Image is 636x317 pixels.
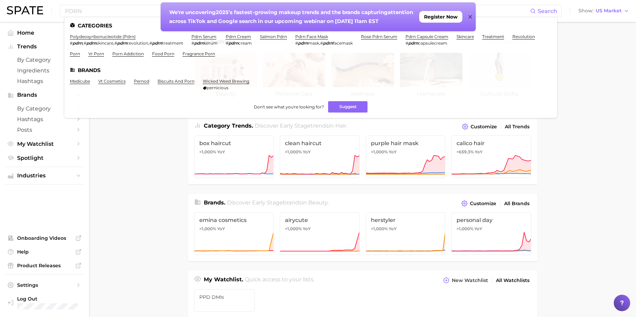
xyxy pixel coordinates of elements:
[578,9,594,13] span: Show
[504,201,529,207] span: All Brands
[238,40,252,46] span: cream
[303,226,311,232] span: YoY
[371,217,440,223] span: herstyler
[5,55,84,65] a: by Category
[70,51,80,56] a: porn
[17,78,72,84] span: Hashtags
[596,9,622,13] span: US Market
[194,136,274,178] a: box haircut>1,000% YoY
[226,40,228,46] span: #
[406,40,408,46] span: #
[285,140,354,146] span: clean haircut
[17,44,72,50] span: Trends
[5,260,84,271] a: Product Releases
[70,40,73,46] span: #
[285,149,302,154] span: >1,000%
[17,127,72,133] span: Posts
[70,40,183,46] div: , , ,
[471,124,497,130] span: Customize
[280,136,360,178] a: clean haircut>1,000% YoY
[112,51,144,56] a: porn addiction
[158,79,195,84] a: biscuits and porn
[17,155,72,161] span: Spotlight
[88,51,104,56] a: vr porn
[17,105,72,112] span: by Category
[494,276,531,285] a: All Watchlists
[228,40,238,46] em: pdrn
[335,122,346,129] span: hair
[86,40,96,46] em: pdrn
[204,40,217,46] span: serum
[207,85,228,90] span: pernicious
[64,5,530,17] input: Search here for a brand, industry, or ingredient
[366,212,446,255] a: herstyler>1,000% YoY
[217,149,225,155] span: YoY
[199,149,216,154] span: >1,000%
[191,40,194,46] span: #
[303,149,311,155] span: YoY
[280,212,360,255] a: airycute>1,000% YoY
[285,217,354,223] span: airycute
[295,34,328,39] a: pdrn face mask
[70,23,552,28] li: Categories
[149,40,152,46] span: #
[389,226,397,232] span: YoY
[308,40,319,46] span: mask
[96,40,113,46] span: skincare
[70,67,552,73] li: Brands
[254,104,324,109] span: Don't see what you're looking for?
[5,294,84,312] a: Log out. Currently logged in with e-mail jverbitsky@skinceuticals.com.
[245,275,314,285] h2: Quick access to your lists.
[452,278,488,283] span: New Watchlist
[5,171,84,181] button: Industries
[73,40,83,46] em: pdrn
[17,67,72,74] span: Ingredients
[5,90,84,100] button: Brands
[204,122,253,129] span: Category Trends .
[114,40,117,46] span: #
[371,226,388,231] span: >1,000%
[117,40,127,46] em: pdrn
[194,212,274,255] a: emina cosmetics>1,000% YoY
[226,34,251,39] a: pdrn cream
[366,136,446,178] a: purple hair mask>1,000% YoY
[460,122,498,131] button: Customize
[162,40,183,46] span: treatment
[17,141,72,147] span: My Watchlist
[134,79,149,84] a: pernod
[17,116,72,122] span: Hashtags
[474,226,482,232] span: YoY
[406,34,448,39] a: pdrn capsule cream
[70,34,136,39] a: polydeoxyribonucleotide (pdrn)
[451,136,531,178] a: calico hair+659.3% YoY
[512,34,535,39] a: revolution
[502,199,531,208] a: All Brands
[371,140,440,146] span: purple hair mask
[5,247,84,257] a: Help
[457,34,474,39] a: skincare
[217,226,225,232] span: YoY
[204,275,243,285] h1: My Watchlist.
[17,262,72,269] span: Product Releases
[152,51,174,56] a: food porn
[17,173,72,179] span: Industries
[408,40,418,46] em: pdrn
[194,289,255,312] a: PPD DMIs
[17,282,72,288] span: Settings
[505,124,529,130] span: All Trends
[5,153,84,163] a: Spotlight
[457,226,473,231] span: >1,000%
[191,34,216,39] a: pdrn serum
[84,40,86,46] span: #
[295,40,298,46] span: #
[17,249,72,255] span: Help
[5,114,84,125] a: Hashtags
[255,122,347,129] span: Discover Early Stage trends in .
[127,40,148,46] span: revolution
[5,103,84,114] a: by Category
[285,226,302,231] span: >1,000%
[199,217,269,223] span: emina cosmetics
[199,294,250,300] span: PPD DMIs
[457,217,526,223] span: personal day
[203,79,249,84] a: wicked weed brewing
